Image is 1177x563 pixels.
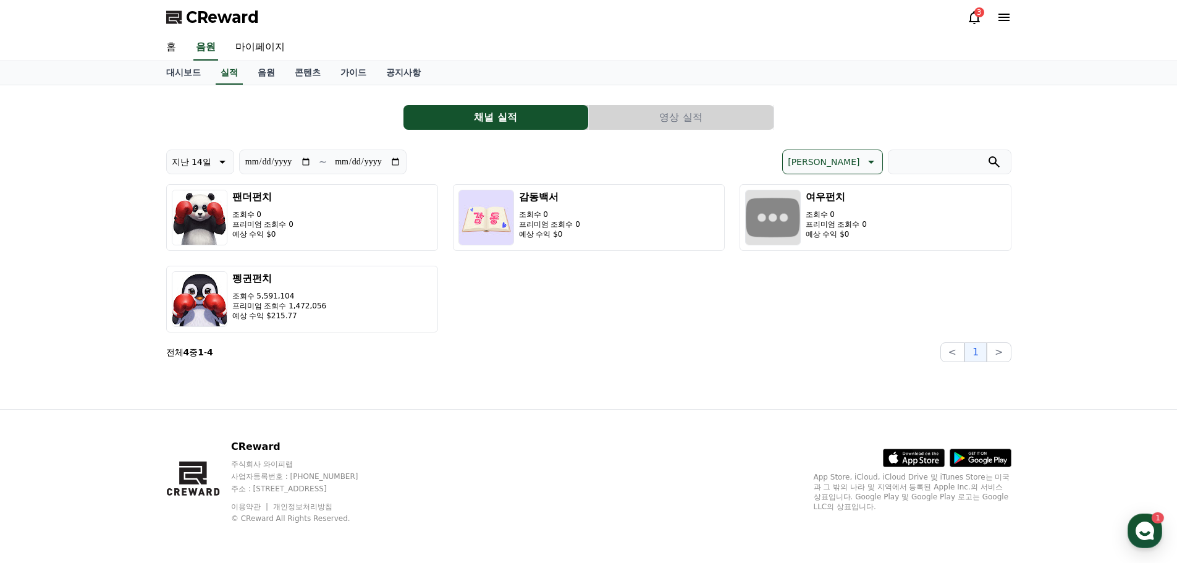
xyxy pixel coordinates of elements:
[782,150,882,174] button: [PERSON_NAME]
[193,35,218,61] a: 음원
[125,391,130,401] span: 1
[166,184,438,251] button: 팬더펀치 조회수 0 프리미엄 조회수 0 예상 수익 $0
[974,7,984,17] div: 3
[453,184,725,251] button: 감동백서 조회수 0 프리미엄 조회수 0 예상 수익 $0
[987,342,1011,362] button: >
[232,210,293,219] p: 조회수 0
[519,210,580,219] p: 조회수 0
[231,502,270,511] a: 이용약관
[186,7,259,27] span: CReward
[519,219,580,229] p: 프리미엄 조회수 0
[82,392,159,423] a: 1대화
[814,472,1011,512] p: App Store, iCloud, iCloud Drive 및 iTunes Store는 미국과 그 밖의 나라 및 지역에서 등록된 Apple Inc.의 서비스 상표입니다. Goo...
[806,219,867,229] p: 프리미엄 조회수 0
[967,10,982,25] a: 3
[285,61,331,85] a: 콘텐츠
[403,105,588,130] button: 채널 실적
[231,439,382,454] p: CReward
[166,346,213,358] p: 전체 중 -
[232,301,327,311] p: 프리미엄 조회수 1,472,056
[403,105,589,130] a: 채널 실적
[940,342,964,362] button: <
[166,7,259,27] a: CReward
[166,150,234,174] button: 지난 14일
[231,459,382,469] p: 주식회사 와이피랩
[191,410,206,420] span: 설정
[184,347,190,357] strong: 4
[4,392,82,423] a: 홈
[232,219,293,229] p: 프리미엄 조회수 0
[806,190,867,205] h3: 여우펀치
[232,291,327,301] p: 조회수 5,591,104
[806,229,867,239] p: 예상 수익 $0
[273,502,332,511] a: 개인정보처리방침
[319,155,327,169] p: ~
[519,229,580,239] p: 예상 수익 $0
[172,190,227,245] img: 팬더펀치
[331,61,376,85] a: 가이드
[788,153,859,171] p: [PERSON_NAME]
[232,271,327,286] h3: 펭귄펀치
[740,184,1011,251] button: 여우펀치 조회수 0 프리미엄 조회수 0 예상 수익 $0
[39,410,46,420] span: 홈
[207,347,213,357] strong: 4
[159,392,237,423] a: 설정
[964,342,987,362] button: 1
[376,61,431,85] a: 공지사항
[172,153,211,171] p: 지난 14일
[231,484,382,494] p: 주소 : [STREET_ADDRESS]
[231,472,382,481] p: 사업자등록번호 : [PHONE_NUMBER]
[166,266,438,332] button: 펭귄펀치 조회수 5,591,104 프리미엄 조회수 1,472,056 예상 수익 $215.77
[156,35,186,61] a: 홈
[232,311,327,321] p: 예상 수익 $215.77
[198,347,204,357] strong: 1
[519,190,580,205] h3: 감동백서
[232,190,293,205] h3: 팬더펀치
[232,229,293,239] p: 예상 수익 $0
[216,61,243,85] a: 실적
[231,514,382,523] p: © CReward All Rights Reserved.
[172,271,227,327] img: 펭귄펀치
[248,61,285,85] a: 음원
[589,105,774,130] button: 영상 실적
[226,35,295,61] a: 마이페이지
[458,190,514,245] img: 감동백서
[806,210,867,219] p: 조회수 0
[156,61,211,85] a: 대시보드
[745,190,801,245] img: 여우펀치
[113,411,128,421] span: 대화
